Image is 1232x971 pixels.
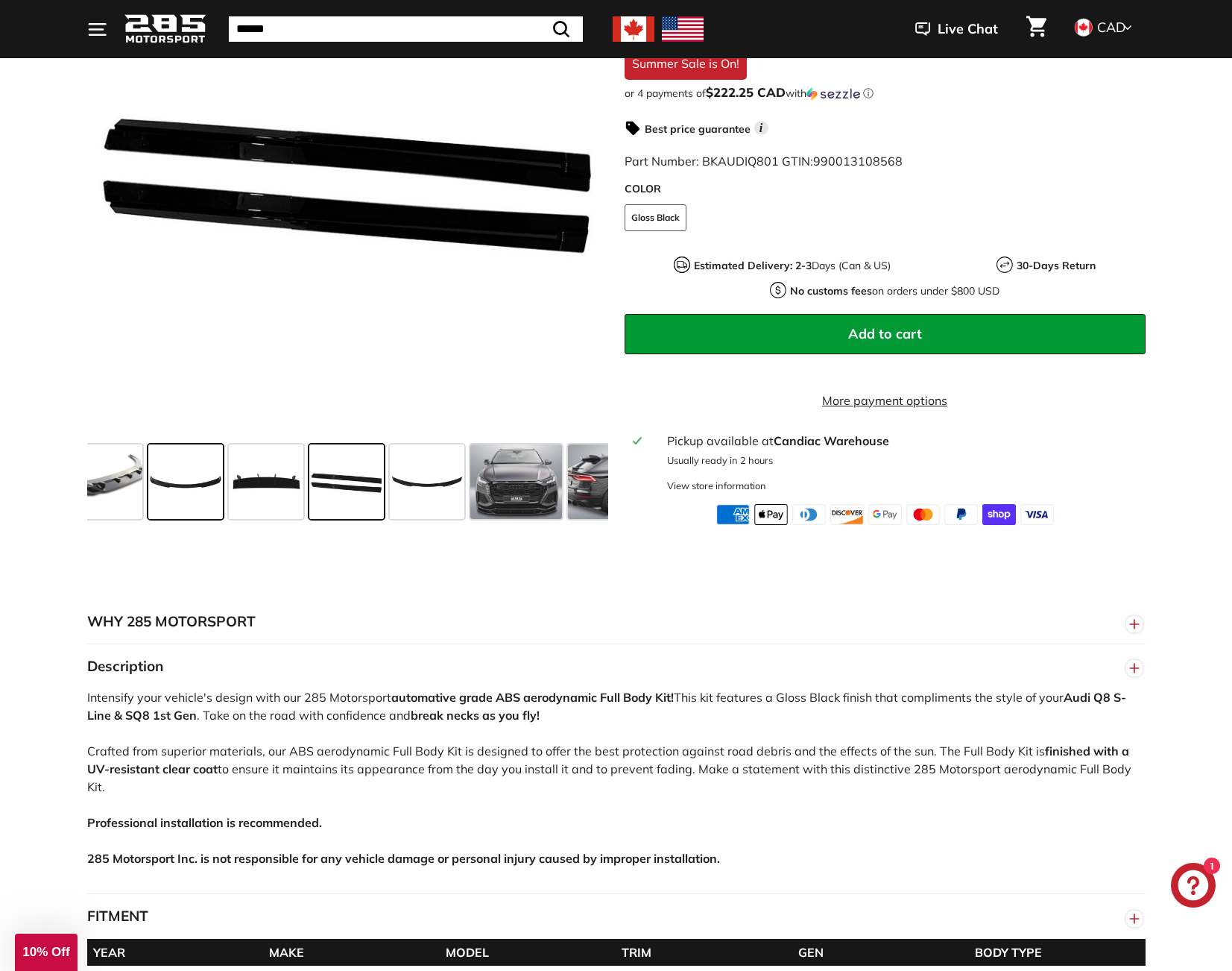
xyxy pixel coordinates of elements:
th: TRIM [616,939,792,966]
strong: Estimated Delivery: 2-3 [694,259,812,272]
input: Search [229,16,583,42]
img: shopify_pay [982,504,1016,525]
span: $222.25 CAD [706,84,786,100]
th: MAKE [263,939,440,966]
div: 10% Off [15,934,78,971]
strong: Professional installation is recommended. 285 Motorsport Inc. is not responsible for any vehicle ... [87,815,720,866]
img: paypal [944,504,978,525]
div: Summer Sale is On! [625,47,747,80]
th: BODY TYPE [969,939,1146,966]
button: FITMENT [87,894,1146,939]
th: GEN [792,939,969,966]
img: diners_club [792,504,826,525]
div: or 4 payments of with [625,86,1146,101]
strong: No customs fees [790,284,872,298]
img: discover [830,504,864,525]
strong: Best price guarantee [645,122,751,136]
p: Days (Can & US) [694,258,891,274]
span: Part Number: BKAUDIQ801 GTIN: [625,154,903,169]
img: Logo_285_Motorsport_areodynamics_components [124,12,206,47]
div: or 4 payments of$222.25 CADwithSezzle Click to learn more about Sezzle [625,86,1146,101]
label: COLOR [625,181,1146,197]
strong: automative grade ABS aerodynamic Full Body Kit! [391,690,674,705]
th: MODEL [440,939,616,966]
button: Live Chat [896,10,1017,48]
strong: break necks as you fly! [411,708,540,723]
span: Add to cart [848,325,922,342]
button: WHY 285 MOTORSPORT [87,600,1146,644]
div: View store information [667,479,766,493]
img: google_pay [868,504,902,525]
th: YEAR [87,939,264,966]
strong: Candiac Warehouse [774,433,889,448]
div: Intensify your vehicle's design with our 285 Motorsport This kit features a Gloss Black finish th... [87,688,1146,893]
button: Description [87,644,1146,689]
span: 10% Off [22,945,69,959]
img: american_express [716,504,750,525]
span: CAD [1097,19,1125,36]
span: 990013108568 [813,154,903,169]
img: apple_pay [754,504,788,525]
strong: 30-Days Return [1017,259,1096,272]
p: Usually ready in 2 hours [667,453,1136,468]
p: on orders under $800 USD [790,283,999,299]
a: More payment options [625,392,1146,409]
inbox-online-store-chat: Shopify online store chat [1166,863,1220,911]
a: Cart [1017,4,1055,54]
img: master [906,504,940,525]
span: i [754,121,768,135]
button: Add to cart [625,314,1146,354]
div: Pickup available at [667,432,1136,450]
img: visa [1020,504,1054,525]
span: Live Chat [938,19,998,39]
img: Sezzle [806,87,860,101]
